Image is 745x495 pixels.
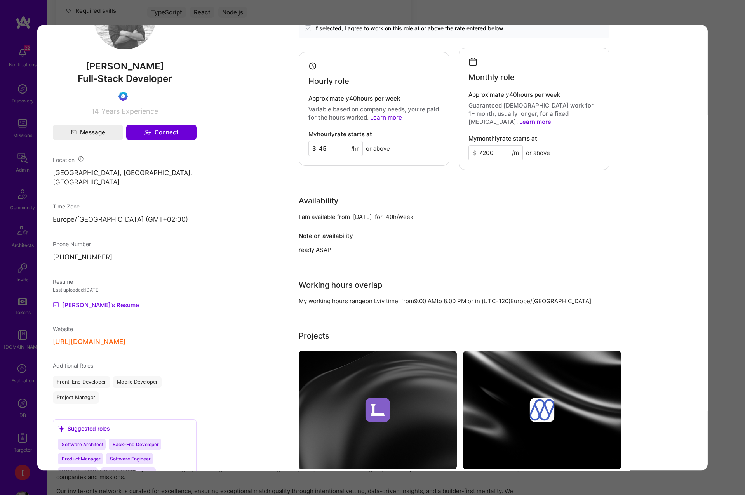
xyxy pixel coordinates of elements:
[526,148,550,156] span: or above
[53,215,197,224] p: Europe/[GEOGRAPHIC_DATA] (GMT+02:00 )
[94,43,156,51] a: User Avatar
[351,144,359,153] span: /hr
[393,212,413,221] div: h/week
[353,212,372,221] div: [DATE]
[62,470,96,476] span: Product Owner
[308,61,317,70] i: icon Clock
[58,424,110,432] div: Suggested roles
[53,286,197,294] div: Last uploaded: [DATE]
[110,456,151,462] span: Software Engineer
[299,212,350,221] div: I am available from
[299,245,609,254] div: ready ASAP
[53,362,93,369] span: Additional Roles
[53,302,59,308] img: Resume
[53,326,73,332] span: Website
[530,398,555,422] img: Company logo
[468,145,523,160] input: XXX
[62,441,103,447] span: Software Architect
[314,24,505,32] span: If selected, I agree to work on this role at or above the rate entered below.
[113,441,159,447] span: Back-End Developer
[370,114,402,121] a: Learn more
[299,330,329,341] div: Projects
[53,203,80,210] span: Time Zone
[468,57,477,66] i: icon Calendar
[308,76,349,86] h4: Hourly role
[512,148,519,156] span: /m
[401,297,591,304] span: from in (UTC -120 ) Europe/[GEOGRAPHIC_DATA]
[53,278,73,285] span: Resume
[414,297,473,304] span: 9:00 AM to 8:00 PM or
[308,141,363,156] input: XXX
[53,241,91,247] span: Phone Number
[144,129,151,136] i: icon Connect
[308,131,372,138] h4: My hourly rate starts at
[58,425,64,432] i: icon SuggestedTeams
[53,125,123,140] button: Message
[366,144,390,153] span: or above
[53,61,197,72] span: [PERSON_NAME]
[463,351,621,469] img: cover
[113,376,162,388] div: Mobile Developer
[299,230,353,241] div: Note on availability
[366,398,390,422] img: Company logo
[312,144,316,153] span: $
[118,92,128,101] img: Evaluation Call Booked
[468,101,600,125] p: Guaranteed [DEMOGRAPHIC_DATA] work for 1+ month, usually longer, for a fixed [MEDICAL_DATA].
[375,212,383,221] div: for
[105,470,153,476] span: Blockchain Developer
[53,338,125,346] button: [URL][DOMAIN_NAME]
[308,95,440,102] h4: Approximately 40 hours per week
[53,300,139,309] a: [PERSON_NAME]'s Resume
[71,130,76,135] i: icon Mail
[53,376,110,388] div: Front-End Developer
[519,118,551,125] a: Learn more
[468,91,600,98] h4: Approximately 40 hours per week
[472,148,476,156] span: $
[91,107,99,115] span: 14
[53,253,197,262] p: [PHONE_NUMBER]
[299,279,382,290] div: Working hours overlap
[299,297,398,305] div: My working hours range on Lviv time
[386,212,393,221] div: 40
[299,195,338,206] div: Availability
[126,125,197,140] button: Connect
[53,156,197,164] div: Location
[308,105,440,122] p: Variable based on company needs, you’re paid for the hours worked.
[468,72,515,82] h4: Monthly role
[299,351,457,469] img: cover
[77,73,172,84] span: Full-Stack Developer
[62,456,101,462] span: Product Manager
[53,391,99,404] div: Project Manager
[53,168,197,187] p: [GEOGRAPHIC_DATA], [GEOGRAPHIC_DATA], [GEOGRAPHIC_DATA]
[37,25,708,471] div: modal
[468,135,537,142] h4: My monthly rate starts at
[101,107,158,115] span: Years Experience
